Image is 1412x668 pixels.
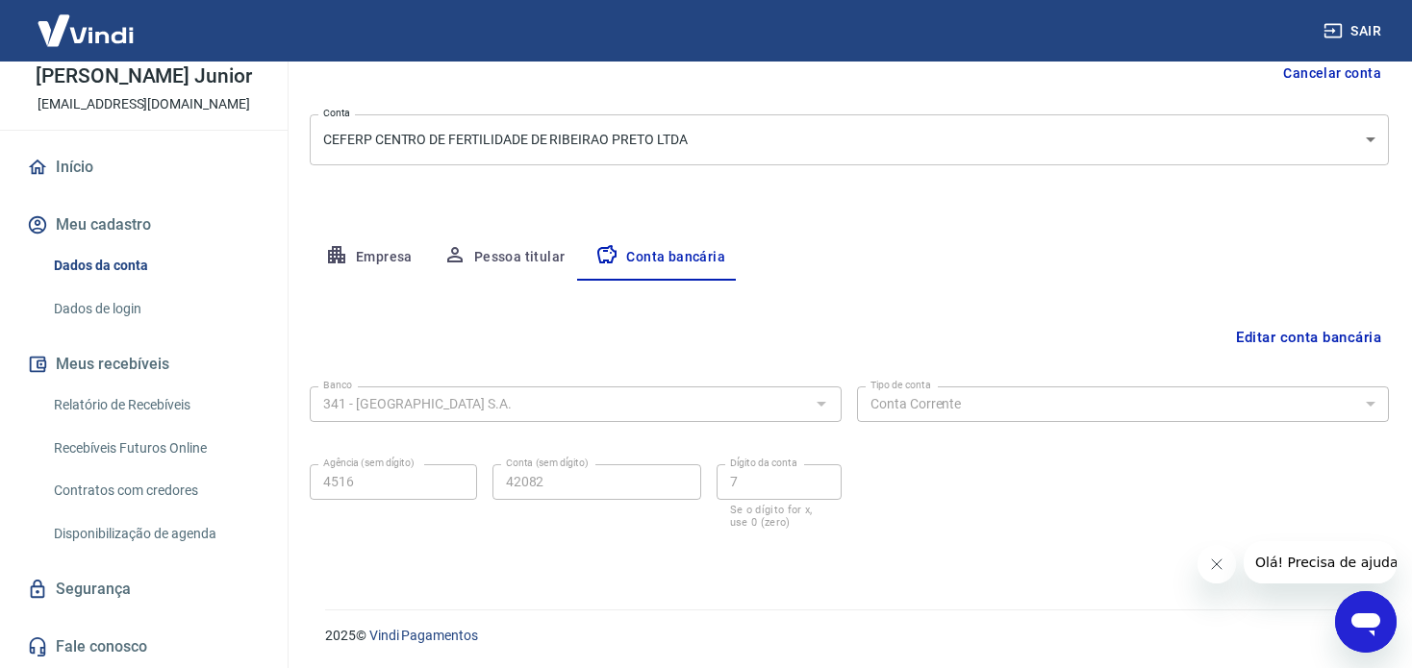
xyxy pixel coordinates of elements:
[428,235,581,281] button: Pessoa titular
[870,378,931,392] label: Tipo de conta
[12,13,162,29] span: Olá! Precisa de ajuda?
[1335,591,1397,653] iframe: Botão para abrir a janela de mensagens
[46,246,265,285] a: Dados da conta
[1198,545,1236,583] iframe: Fechar mensagem
[46,514,265,554] a: Disponibilização de agenda
[323,456,415,470] label: Agência (sem dígito)
[323,106,350,120] label: Conta
[38,94,250,114] p: [EMAIL_ADDRESS][DOMAIN_NAME]
[1320,13,1389,49] button: Sair
[310,114,1389,165] div: CEFERP CENTRO DE FERTILIDADE DE RIBEIRAO PRETO LTDA
[46,471,265,510] a: Contratos com credores
[46,289,265,329] a: Dados de login
[580,235,741,281] button: Conta bancária
[23,204,265,246] button: Meu cadastro
[23,1,148,60] img: Vindi
[506,456,589,470] label: Conta (sem dígito)
[730,456,797,470] label: Dígito da conta
[1275,56,1389,91] button: Cancelar conta
[369,628,478,643] a: Vindi Pagamentos
[23,568,265,610] a: Segurança
[323,378,352,392] label: Banco
[1244,541,1397,583] iframe: Mensagem da empresa
[36,66,252,87] p: [PERSON_NAME] Junior
[1228,319,1389,356] button: Editar conta bancária
[23,626,265,668] a: Fale conosco
[325,626,1366,646] p: 2025 ©
[23,146,265,188] a: Início
[46,429,265,468] a: Recebíveis Futuros Online
[730,504,828,529] p: Se o dígito for x, use 0 (zero)
[46,385,265,425] a: Relatório de Recebíveis
[23,343,265,385] button: Meus recebíveis
[310,235,428,281] button: Empresa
